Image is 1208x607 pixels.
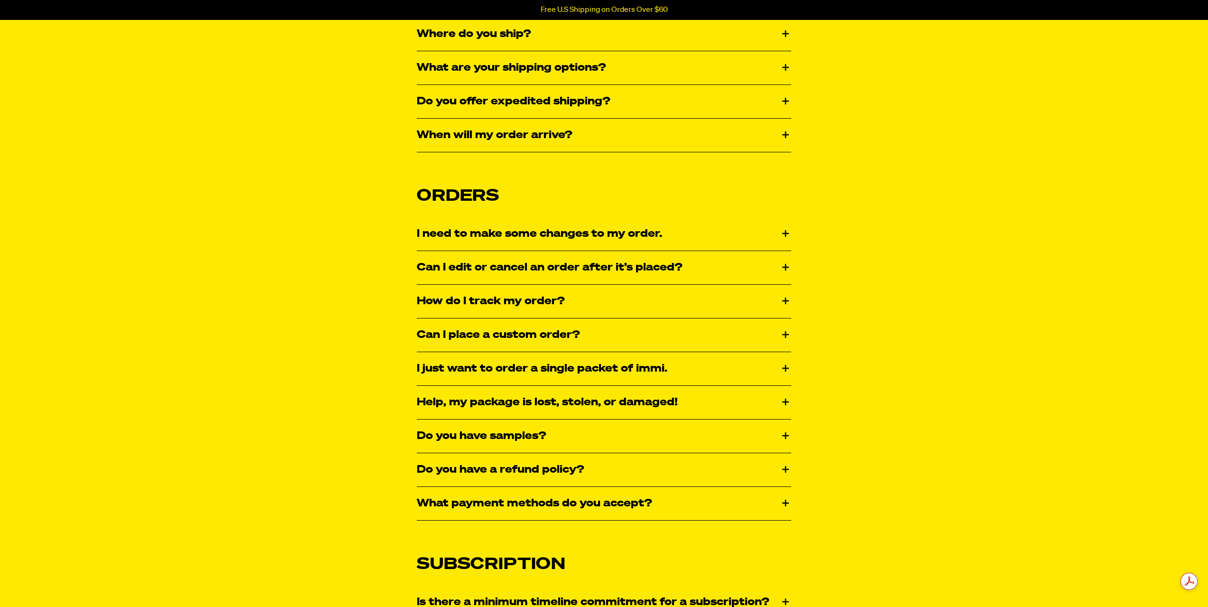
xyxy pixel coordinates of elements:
[417,555,791,574] h2: Subscription
[417,285,791,318] div: How do I track my order?
[541,6,668,14] p: Free U.S Shipping on Orders Over $60
[417,487,791,520] div: What payment methods do you accept?
[417,217,791,251] div: I need to make some changes to my order.
[417,453,791,486] div: Do you have a refund policy?
[417,420,791,453] div: Do you have samples?
[417,51,791,84] div: What are your shipping options?
[417,119,791,152] div: When will my order arrive?
[417,386,791,419] div: Help, my package is lost, stolen, or damaged!
[417,318,791,352] div: Can I place a custom order?
[417,187,791,206] h2: Orders
[417,18,791,51] div: Where do you ship?
[417,352,791,385] div: I just want to order a single packet of immi.
[417,85,791,118] div: Do you offer expedited shipping?
[417,251,791,284] div: Can I edit or cancel an order after it’s placed?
